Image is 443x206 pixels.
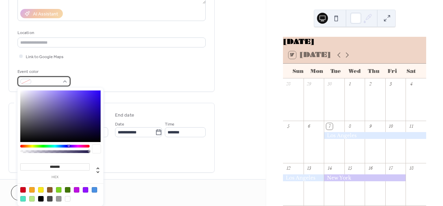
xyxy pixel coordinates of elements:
div: 28 [285,81,292,87]
div: 7 [326,123,332,129]
div: #000000 [38,196,44,202]
div: End date [115,112,134,119]
div: #4A4A4A [47,196,53,202]
div: #7ED321 [56,187,61,193]
div: #D0021B [20,187,26,193]
div: 14 [326,165,332,172]
div: #F8E71C [38,187,44,193]
div: Los Angeles [324,132,426,139]
div: #417505 [65,187,70,193]
div: #4A90E2 [92,187,97,193]
div: 9 [367,123,373,129]
div: New York [324,174,406,181]
div: 8 [347,123,353,129]
div: Thu [364,64,383,78]
div: 15 [347,165,353,172]
div: 30 [326,81,332,87]
div: 10 [388,123,394,129]
div: 12 [285,165,292,172]
div: 2 [367,81,373,87]
div: #9013FE [83,187,88,193]
div: Sun [288,64,307,78]
div: 6 [306,123,312,129]
div: Location [18,29,204,36]
span: Time [165,121,174,128]
div: [DATE] [283,37,426,47]
div: #FFFFFF [65,196,70,202]
div: 18 [408,165,414,172]
div: 16 [367,165,373,172]
div: #F5A623 [29,187,35,193]
div: #50E3C2 [20,196,26,202]
div: 5 [285,123,292,129]
div: #BD10E0 [74,187,79,193]
div: 17 [388,165,394,172]
div: Event color [18,68,69,75]
span: Link to Google Maps [26,53,64,61]
div: #B8E986 [29,196,35,202]
span: Date [115,121,124,128]
label: hex [20,175,90,179]
button: Cancel [11,185,53,200]
div: 4 [408,81,414,87]
div: #9B9B9B [56,196,61,202]
div: #8B572A [47,187,53,193]
div: 3 [388,81,394,87]
div: 13 [306,165,312,172]
div: 11 [408,123,414,129]
div: 29 [306,81,312,87]
div: 1 [347,81,353,87]
div: Wed [345,64,364,78]
div: Los Angeles [283,174,324,181]
div: Mon [307,64,326,78]
div: Tue [326,64,345,78]
div: Sat [402,64,421,78]
div: Fri [383,64,402,78]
